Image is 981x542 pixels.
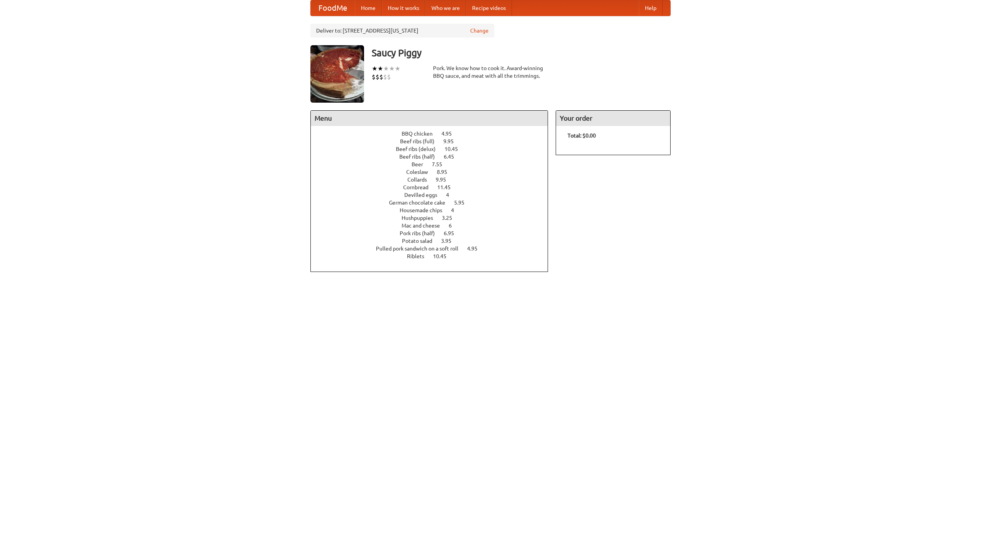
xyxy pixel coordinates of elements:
span: Devilled eggs [404,192,445,198]
span: 6.45 [444,154,462,160]
a: Recipe videos [466,0,512,16]
span: 9.95 [443,138,461,144]
span: Beef ribs (full) [400,138,442,144]
span: 10.45 [433,253,454,259]
a: Beef ribs (half) 6.45 [399,154,468,160]
a: Devilled eggs 4 [404,192,463,198]
span: BBQ chicken [402,131,440,137]
a: German chocolate cake 5.95 [389,200,479,206]
a: Hushpuppies 3.25 [402,215,466,221]
span: Housemade chips [400,207,450,213]
span: German chocolate cake [389,200,453,206]
span: Beef ribs (delux) [396,146,443,152]
a: Change [470,27,489,34]
span: 6.95 [444,230,462,236]
a: Riblets 10.45 [407,253,461,259]
a: Coleslaw 8.95 [406,169,461,175]
span: 4.95 [441,131,459,137]
a: FoodMe [311,0,355,16]
span: Riblets [407,253,432,259]
span: Hushpuppies [402,215,441,221]
span: 8.95 [437,169,455,175]
a: Beef ribs (full) 9.95 [400,138,468,144]
span: Pulled pork sandwich on a soft roll [376,246,466,252]
a: How it works [382,0,425,16]
a: Potato salad 3.95 [402,238,466,244]
li: ★ [395,64,400,73]
span: Beer [412,161,431,167]
li: ★ [389,64,395,73]
a: Who we are [425,0,466,16]
a: Help [639,0,663,16]
span: 9.95 [436,177,454,183]
span: Mac and cheese [402,223,448,229]
li: $ [379,73,383,81]
li: ★ [372,64,377,73]
span: Cornbread [403,184,436,190]
span: 3.25 [442,215,460,221]
li: $ [383,73,387,81]
div: Pork. We know how to cook it. Award-winning BBQ sauce, and meat with all the trimmings. [433,64,548,80]
span: 5.95 [454,200,472,206]
a: Collards 9.95 [407,177,460,183]
span: 7.55 [432,161,450,167]
span: Potato salad [402,238,440,244]
span: 10.45 [445,146,466,152]
a: Pork ribs (half) 6.95 [400,230,468,236]
span: Beef ribs (half) [399,154,443,160]
span: Collards [407,177,435,183]
b: Total: $0.00 [568,133,596,139]
li: $ [372,73,376,81]
a: Beer 7.55 [412,161,456,167]
a: Home [355,0,382,16]
span: 11.45 [437,184,458,190]
a: Cornbread 11.45 [403,184,465,190]
span: 3.95 [441,238,459,244]
span: 4.95 [467,246,485,252]
h3: Saucy Piggy [372,45,671,61]
li: ★ [383,64,389,73]
h4: Your order [556,111,670,126]
span: 6 [449,223,459,229]
a: Pulled pork sandwich on a soft roll 4.95 [376,246,492,252]
img: angular.jpg [310,45,364,103]
a: BBQ chicken 4.95 [402,131,466,137]
a: Mac and cheese 6 [402,223,466,229]
div: Deliver to: [STREET_ADDRESS][US_STATE] [310,24,494,38]
h4: Menu [311,111,548,126]
span: Coleslaw [406,169,436,175]
span: 4 [446,192,457,198]
li: $ [387,73,391,81]
a: Housemade chips 4 [400,207,468,213]
span: Pork ribs (half) [400,230,443,236]
li: $ [376,73,379,81]
a: Beef ribs (delux) 10.45 [396,146,472,152]
li: ★ [377,64,383,73]
span: 4 [451,207,462,213]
